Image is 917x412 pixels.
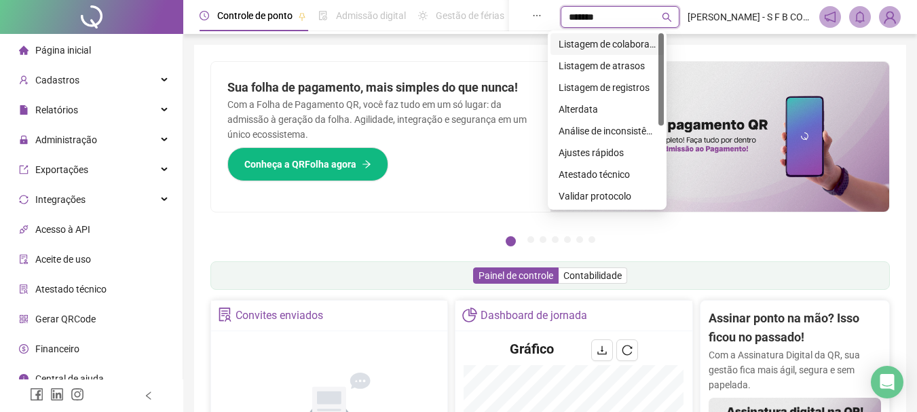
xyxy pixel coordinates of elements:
[597,345,607,356] span: download
[19,165,29,174] span: export
[527,236,534,243] button: 2
[35,284,107,295] span: Atestado técnico
[144,391,153,400] span: left
[19,225,29,234] span: api
[298,12,306,20] span: pushpin
[362,160,371,169] span: arrow-right
[510,339,554,358] h4: Gráfico
[462,307,476,322] span: pie-chart
[35,373,104,384] span: Central de ajuda
[481,304,587,327] div: Dashboard de jornada
[559,102,656,117] div: Alterdata
[550,98,664,120] div: Alterdata
[880,7,900,27] img: 82559
[318,11,328,20] span: file-done
[35,343,79,354] span: Financeiro
[559,37,656,52] div: Listagem de colaboradores
[550,120,664,142] div: Análise de inconsistências
[227,147,388,181] button: Conheça a QRFolha agora
[688,10,811,24] span: [PERSON_NAME] - S F B COMERCIO DE MOVEIS E ELETRO
[19,314,29,324] span: qrcode
[35,105,78,115] span: Relatórios
[662,12,672,22] span: search
[19,255,29,264] span: audit
[564,236,571,243] button: 5
[19,195,29,204] span: sync
[824,11,836,23] span: notification
[50,388,64,401] span: linkedin
[559,167,656,182] div: Atestado técnico
[550,164,664,185] div: Atestado técnico
[227,97,534,142] p: Com a Folha de Pagamento QR, você faz tudo em um só lugar: da admissão à geração da folha. Agilid...
[436,10,504,21] span: Gestão de férias
[217,10,293,21] span: Controle de ponto
[559,124,656,138] div: Análise de inconsistências
[35,134,97,145] span: Administração
[19,135,29,145] span: lock
[540,236,546,243] button: 3
[35,254,91,265] span: Aceite de uso
[550,185,664,207] div: Validar protocolo
[244,157,356,172] span: Conheça a QRFolha agora
[550,33,664,55] div: Listagem de colaboradores
[563,270,622,281] span: Contabilidade
[532,11,542,20] span: ellipsis
[550,55,664,77] div: Listagem de atrasos
[35,164,88,175] span: Exportações
[709,309,881,348] h2: Assinar ponto na mão? Isso ficou no passado!
[709,348,881,392] p: Com a Assinatura Digital da QR, sua gestão fica mais ágil, segura e sem papelada.
[35,194,86,205] span: Integrações
[19,374,29,383] span: info-circle
[550,142,664,164] div: Ajustes rápidos
[588,236,595,243] button: 7
[576,236,583,243] button: 6
[552,236,559,243] button: 4
[336,10,406,21] span: Admissão digital
[506,236,516,246] button: 1
[35,45,91,56] span: Página inicial
[622,345,633,356] span: reload
[559,145,656,160] div: Ajustes rápidos
[550,77,664,98] div: Listagem de registros
[200,11,209,20] span: clock-circle
[218,307,232,322] span: solution
[19,105,29,115] span: file
[418,11,428,20] span: sun
[559,58,656,73] div: Listagem de atrasos
[35,224,90,235] span: Acesso à API
[550,62,890,212] img: banner%2F8d14a306-6205-4263-8e5b-06e9a85ad873.png
[236,304,323,327] div: Convites enviados
[559,189,656,204] div: Validar protocolo
[559,80,656,95] div: Listagem de registros
[19,284,29,294] span: solution
[35,314,96,324] span: Gerar QRCode
[854,11,866,23] span: bell
[30,388,43,401] span: facebook
[227,78,534,97] h2: Sua folha de pagamento, mais simples do que nunca!
[479,270,553,281] span: Painel de controle
[19,344,29,354] span: dollar
[35,75,79,86] span: Cadastros
[19,75,29,85] span: user-add
[19,45,29,55] span: home
[871,366,903,398] div: Open Intercom Messenger
[71,388,84,401] span: instagram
